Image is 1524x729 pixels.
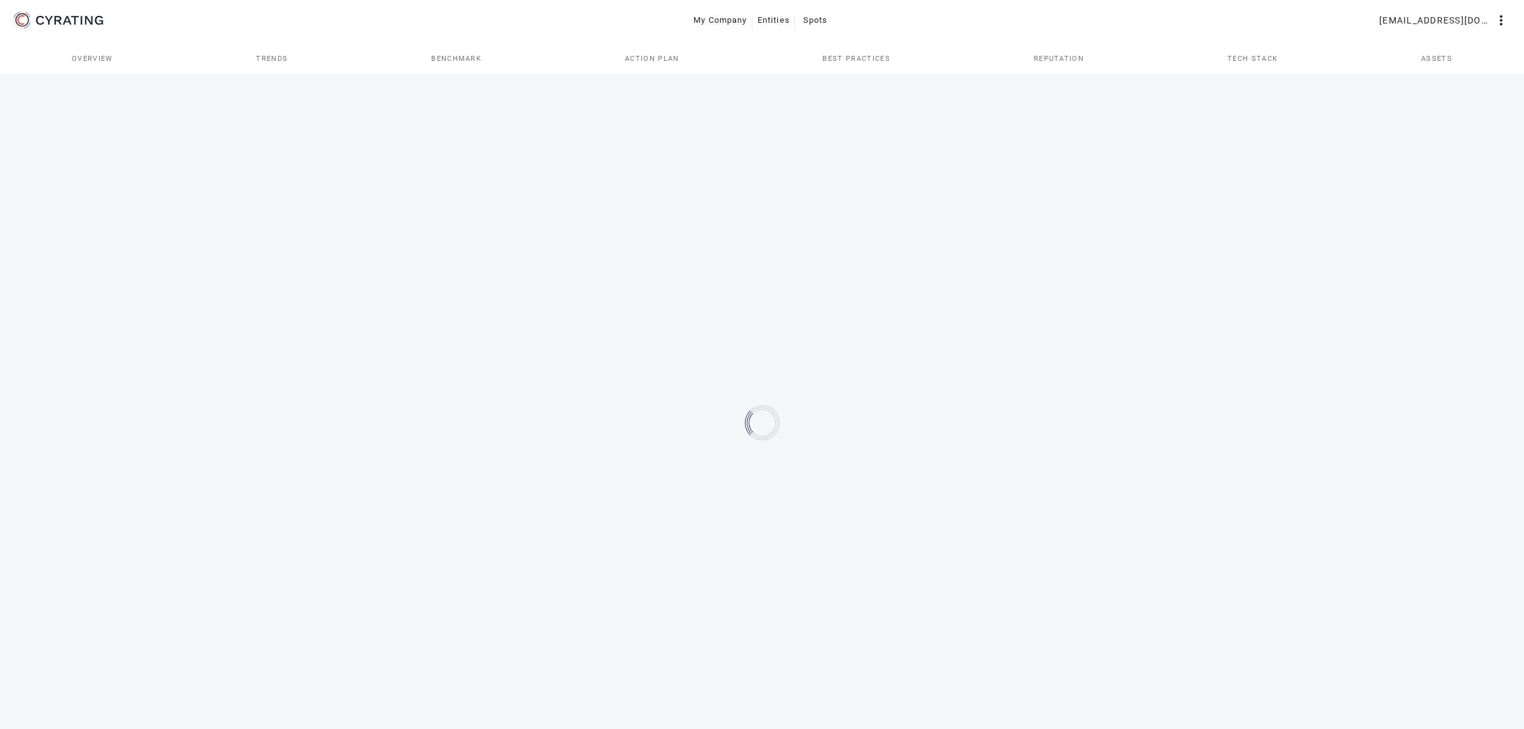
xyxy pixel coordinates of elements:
span: My Company [693,10,747,30]
span: [EMAIL_ADDRESS][DOMAIN_NAME] [1379,10,1494,30]
button: [EMAIL_ADDRESS][DOMAIN_NAME] [1374,9,1514,32]
span: Entities [758,10,790,30]
span: Assets [1421,55,1452,62]
span: Spots [803,10,828,30]
mat-icon: more_vert [1494,13,1509,28]
span: Action Plan [625,55,679,62]
button: My Company [688,9,752,32]
button: Spots [795,9,836,32]
button: Entities [752,9,795,32]
span: Tech Stack [1227,55,1278,62]
g: CYRATING [36,16,104,25]
span: Benchmark [431,55,481,62]
span: Trends [256,55,288,62]
span: Reputation [1034,55,1084,62]
span: Overview [72,55,113,62]
span: Best practices [822,55,890,62]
